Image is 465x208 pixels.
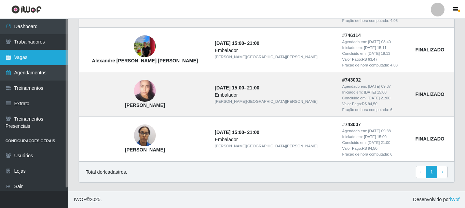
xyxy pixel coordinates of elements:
[426,166,438,178] a: 1
[134,32,156,61] img: Alexandre Junior Scopel Malachias
[415,91,445,97] strong: FINALIZADO
[416,166,448,178] nav: pagination
[342,84,407,89] div: Agendado em:
[364,46,386,50] time: [DATE] 15:11
[215,85,244,90] time: [DATE] 15:00
[450,197,460,202] a: iWof
[342,33,361,38] strong: # 746114
[125,102,165,108] strong: [PERSON_NAME]
[441,169,443,174] span: ›
[215,143,334,149] div: [PERSON_NAME][GEOGRAPHIC_DATA][PERSON_NAME]
[342,128,407,134] div: Agendado em:
[215,47,334,54] div: Embalador
[416,166,426,178] a: Previous
[415,136,445,142] strong: FINALIZADO
[215,136,334,143] div: Embalador
[11,5,42,14] img: CoreUI Logo
[215,40,244,46] time: [DATE] 15:00
[92,58,198,63] strong: Alexandre [PERSON_NAME] [PERSON_NAME]
[342,95,407,101] div: Concluido em:
[415,47,445,52] strong: FINALIZADO
[342,39,407,45] div: Agendado em:
[215,130,244,135] time: [DATE] 15:00
[437,166,448,178] a: Next
[368,51,390,56] time: [DATE] 19:13
[342,62,407,68] div: Fração de hora computada: 4.03
[342,18,407,24] div: Fração de hora computada: 4.03
[74,196,102,203] span: © 2025 .
[342,107,407,113] div: Fração de hora computada: 6
[342,151,407,157] div: Fração de hora computada: 6
[86,169,127,176] p: Total de 4 cadastros.
[342,134,407,140] div: Iniciado em:
[368,129,391,133] time: [DATE] 09:38
[342,51,407,57] div: Concluido em:
[364,90,386,94] time: [DATE] 15:00
[247,85,259,90] time: 21:00
[134,121,156,150] img: Jeane Ferreira Seruti
[342,45,407,51] div: Iniciado em:
[134,76,156,106] img: Patricia Eliziario da Costa
[215,130,259,135] strong: -
[342,146,407,151] div: Valor Pago: R$ 94,50
[420,169,422,174] span: ‹
[342,101,407,107] div: Valor Pago: R$ 94,50
[342,77,361,83] strong: # 743002
[342,122,361,127] strong: # 743007
[215,85,259,90] strong: -
[368,84,391,88] time: [DATE] 09:37
[368,140,390,145] time: [DATE] 21:00
[364,135,386,139] time: [DATE] 15:00
[125,147,165,152] strong: [PERSON_NAME]
[368,96,390,100] time: [DATE] 21:00
[215,91,334,99] div: Embalador
[215,54,334,60] div: [PERSON_NAME][GEOGRAPHIC_DATA][PERSON_NAME]
[74,197,86,202] span: IWOF
[247,40,259,46] time: 21:00
[368,40,391,44] time: [DATE] 08:40
[342,89,407,95] div: Iniciado em:
[342,140,407,146] div: Concluido em:
[413,196,460,203] span: Desenvolvido por
[247,130,259,135] time: 21:00
[342,57,407,62] div: Valor Pago: R$ 63,47
[215,99,334,105] div: [PERSON_NAME][GEOGRAPHIC_DATA][PERSON_NAME]
[215,40,259,46] strong: -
